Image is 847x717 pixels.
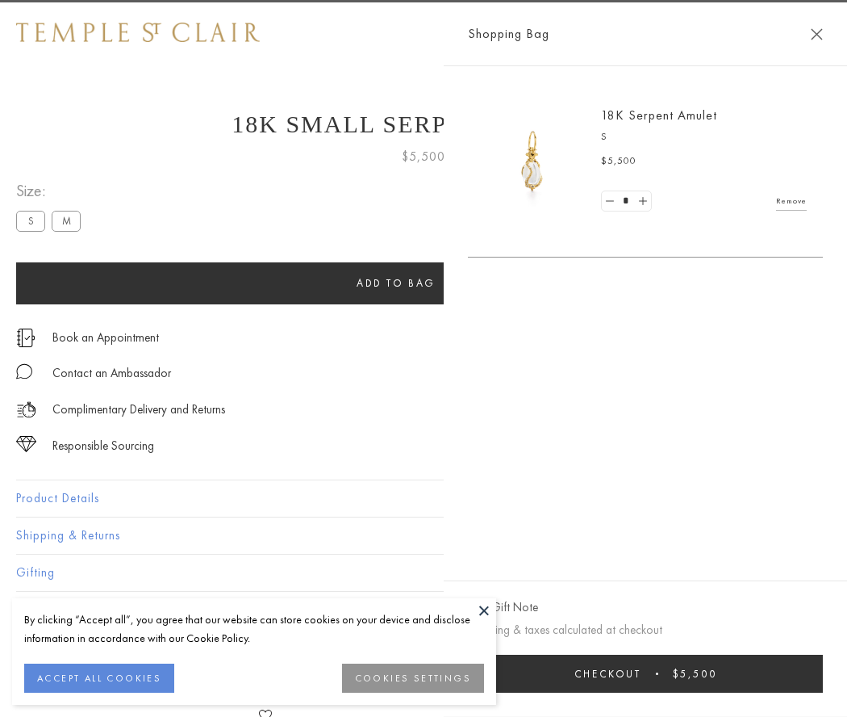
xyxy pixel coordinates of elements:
[16,555,831,591] button: Gifting
[484,113,581,210] img: P51836-E11SERPPV
[601,107,717,124] a: 18K Serpent Amulet
[16,211,45,231] label: S
[468,620,823,640] p: Shipping & taxes calculated at checkout
[16,178,87,204] span: Size:
[52,436,154,456] div: Responsible Sourcing
[357,276,436,290] span: Add to bag
[52,400,225,420] p: Complimentary Delivery and Returns
[16,262,776,304] button: Add to bag
[16,23,260,42] img: Temple St. Clair
[24,610,484,648] div: By clicking “Accept all”, you agree that our website can store cookies on your device and disclos...
[16,480,831,517] button: Product Details
[24,664,174,693] button: ACCEPT ALL COOKIES
[16,436,36,452] img: icon_sourcing.svg
[574,667,641,681] span: Checkout
[342,664,484,693] button: COOKIES SETTINGS
[601,153,636,170] span: $5,500
[811,28,823,40] button: Close Shopping Bag
[16,111,831,138] h1: 18K Small Serpent Amulet
[602,191,618,212] a: Set quantity to 0
[634,191,650,212] a: Set quantity to 2
[16,329,35,347] img: icon_appointment.svg
[601,129,807,145] p: S
[16,518,831,554] button: Shipping & Returns
[16,363,32,379] img: MessageIcon-01_2.svg
[52,211,81,231] label: M
[468,23,549,44] span: Shopping Bag
[673,667,717,681] span: $5,500
[52,329,159,346] a: Book an Appointment
[402,146,445,167] span: $5,500
[776,192,807,210] a: Remove
[468,597,538,618] button: Add Gift Note
[52,363,171,384] div: Contact an Ambassador
[468,655,823,693] button: Checkout $5,500
[16,400,36,420] img: icon_delivery.svg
